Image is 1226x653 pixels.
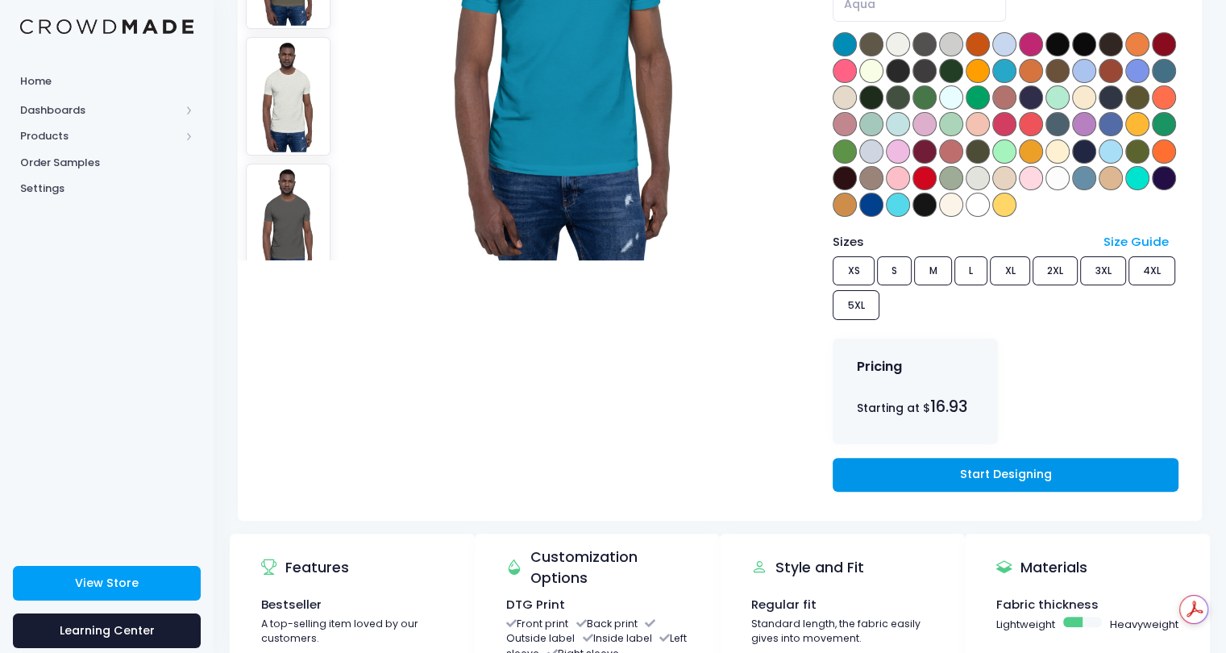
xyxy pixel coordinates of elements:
span: Dashboards [20,102,180,119]
a: Start Designing [833,458,1178,493]
li: Inside label [583,631,652,645]
span: Basic example [1063,617,1102,627]
li: Front print [506,617,568,630]
div: Sizes [825,233,1096,251]
div: Regular fit [751,596,933,613]
div: Materials [996,544,1087,590]
span: Order Samples [20,155,193,171]
span: Products [20,128,180,144]
span: View Store [75,575,139,591]
div: Fabric thickness [996,596,1178,613]
a: View Store [13,566,201,601]
div: Starting at $ [857,395,975,418]
div: Standard length, the fabric easily gives into movement. [751,617,933,647]
span: Settings [20,181,193,197]
div: A top-selling item loved by our customers. [261,617,443,647]
div: Style and Fit [751,544,864,590]
span: Home [20,73,193,89]
li: Back print [576,617,638,630]
div: Features [261,544,349,590]
a: Learning Center [13,613,201,648]
span: Learning Center [60,622,155,638]
span: 16.93 [930,396,967,418]
li: Outside label [506,617,655,646]
div: DTG Print [506,596,688,613]
div: Customization Options [506,544,683,590]
img: Logo [20,19,193,35]
span: Lightweight [996,617,1055,633]
span: Heavyweight [1110,617,1178,633]
div: Bestseller [261,596,443,613]
h4: Pricing [857,359,902,375]
a: Size Guide [1103,233,1169,250]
